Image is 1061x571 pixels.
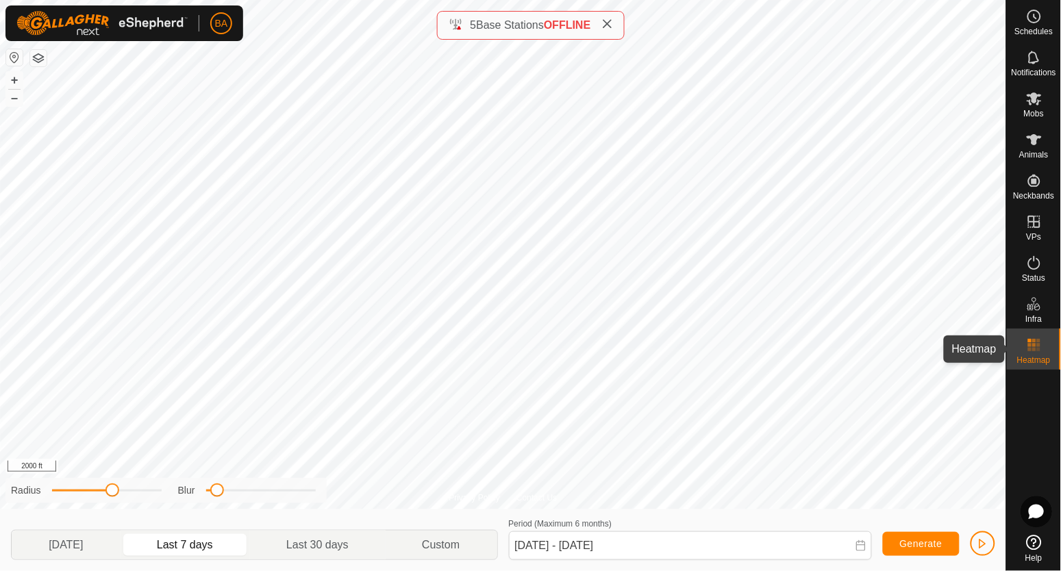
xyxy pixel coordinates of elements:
label: Radius [11,483,41,498]
span: Status [1022,274,1045,282]
span: Custom [422,537,460,553]
span: Mobs [1024,110,1044,118]
a: Contact Us [516,492,557,504]
span: VPs [1026,233,1041,241]
span: Last 30 days [286,537,349,553]
span: Heatmap [1017,356,1051,364]
button: – [6,90,23,106]
span: Notifications [1012,68,1056,77]
button: + [6,72,23,88]
span: [DATE] [49,537,83,553]
span: Schedules [1014,27,1053,36]
a: Privacy Policy [449,492,500,504]
button: Map Layers [30,50,47,66]
label: Blur [178,483,195,498]
button: Reset Map [6,49,23,66]
label: Period (Maximum 6 months) [509,519,612,529]
span: OFFLINE [544,19,590,31]
img: Gallagher Logo [16,11,188,36]
button: Generate [883,532,960,556]
span: BA [215,16,228,31]
span: Base Stations [476,19,544,31]
span: Help [1025,554,1043,562]
a: Help [1007,529,1061,568]
span: Animals [1019,151,1049,159]
span: Infra [1025,315,1042,323]
span: Generate [900,538,943,549]
span: Last 7 days [157,537,213,553]
span: Neckbands [1013,192,1054,200]
span: 5 [470,19,476,31]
